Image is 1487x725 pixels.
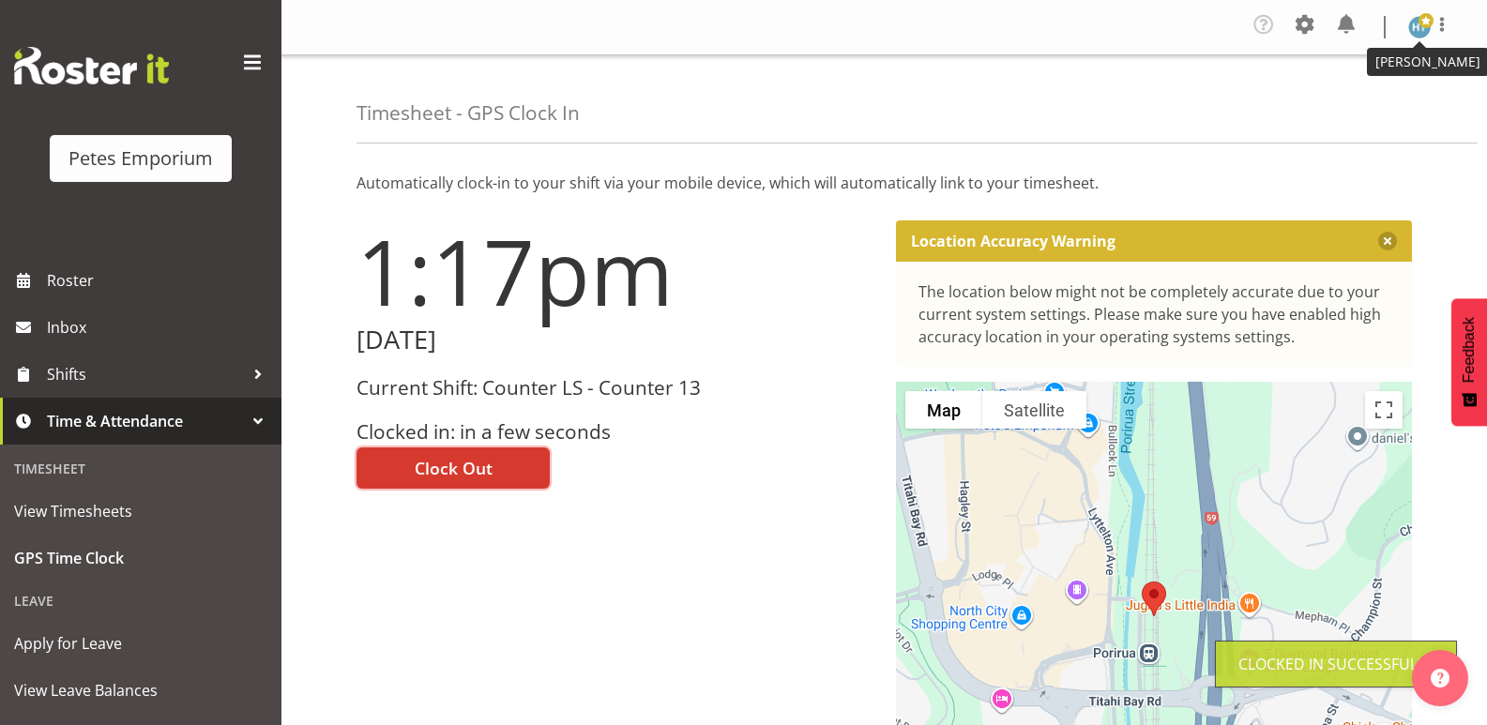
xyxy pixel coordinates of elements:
div: Leave [5,582,277,620]
button: Close message [1378,232,1397,250]
span: Feedback [1461,317,1478,383]
p: Location Accuracy Warning [911,232,1115,250]
button: Show street map [905,391,982,429]
button: Toggle fullscreen view [1365,391,1403,429]
h3: Clocked in: in a few seconds [357,421,873,443]
span: Time & Attendance [47,407,244,435]
div: Timesheet [5,449,277,488]
span: Clock Out [415,456,493,480]
h4: Timesheet - GPS Clock In [357,102,580,124]
span: GPS Time Clock [14,544,267,572]
div: The location below might not be completely accurate due to your current system settings. Please m... [918,280,1390,348]
button: Feedback - Show survey [1451,298,1487,426]
span: Inbox [47,313,272,341]
span: Apply for Leave [14,629,267,657]
div: Petes Emporium [68,144,213,173]
a: GPS Time Clock [5,535,277,582]
p: Automatically clock-in to your shift via your mobile device, which will automatically link to you... [357,172,1412,194]
button: Clock Out [357,447,550,489]
h2: [DATE] [357,325,873,355]
img: helena-tomlin701.jpg [1408,16,1431,38]
h1: 1:17pm [357,220,873,322]
img: Rosterit website logo [14,47,169,84]
span: View Leave Balances [14,676,267,704]
a: View Leave Balances [5,667,277,714]
h3: Current Shift: Counter LS - Counter 13 [357,377,873,399]
button: Show satellite imagery [982,391,1086,429]
span: Shifts [47,360,244,388]
div: Clocked in Successfully [1238,653,1434,675]
a: Apply for Leave [5,620,277,667]
a: View Timesheets [5,488,277,535]
span: View Timesheets [14,497,267,525]
span: Roster [47,266,272,295]
img: help-xxl-2.png [1431,669,1449,687]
